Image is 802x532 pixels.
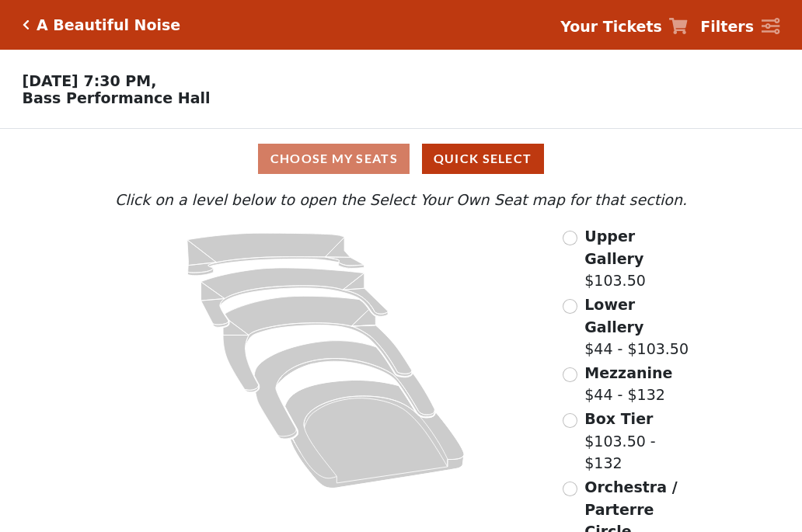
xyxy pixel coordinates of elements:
label: $103.50 - $132 [584,408,691,475]
strong: Filters [700,18,754,35]
strong: Your Tickets [560,18,662,35]
path: Upper Gallery - Seats Available: 251 [187,233,364,276]
path: Orchestra / Parterre Circle - Seats Available: 6 [285,381,465,489]
a: Your Tickets [560,16,688,38]
button: Quick Select [422,144,544,174]
span: Upper Gallery [584,228,643,267]
span: Mezzanine [584,364,672,381]
label: $44 - $132 [584,362,672,406]
span: Box Tier [584,410,653,427]
p: Click on a level below to open the Select Your Own Seat map for that section. [111,189,691,211]
label: $44 - $103.50 [584,294,691,360]
h5: A Beautiful Noise [37,16,180,34]
a: Click here to go back to filters [23,19,30,30]
path: Lower Gallery - Seats Available: 23 [201,268,389,327]
span: Lower Gallery [584,296,643,336]
label: $103.50 [584,225,691,292]
a: Filters [700,16,779,38]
